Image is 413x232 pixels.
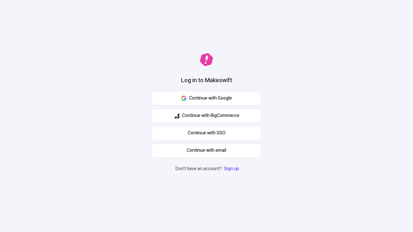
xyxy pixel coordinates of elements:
button: Continue with Google [152,91,261,105]
button: Continue with email [152,143,261,158]
a: Continue with SSO [152,126,261,140]
button: Continue with BigCommerce [152,109,261,123]
span: Continue with email [187,147,226,154]
span: Continue with Google [189,95,232,102]
span: Continue with BigCommerce [182,112,239,119]
h1: Log in to Makeswift [181,76,232,85]
a: Sign up [223,165,240,172]
p: Don't have an account? [176,165,240,172]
